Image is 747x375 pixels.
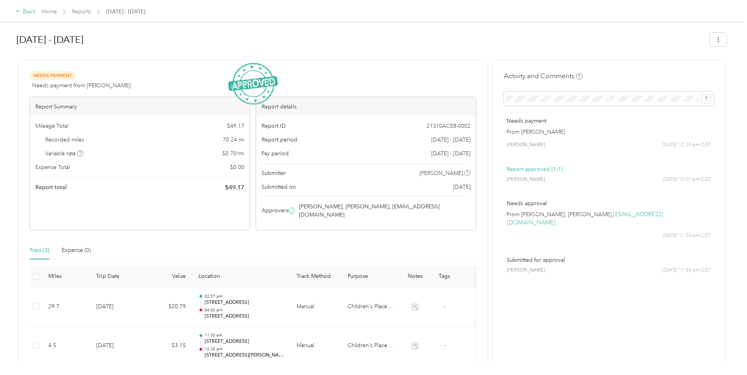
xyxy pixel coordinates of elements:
span: 21310ACE8-0002 [427,122,471,130]
div: Report Summary [30,97,250,116]
span: $ 49.17 [225,183,244,192]
span: [PERSON_NAME] [419,169,463,177]
span: Needs Payment [29,71,76,80]
span: $ 0.70 / mi [222,149,244,158]
td: 29.7 [42,287,90,327]
span: [DATE] 11:50 pm CDT [663,232,711,239]
p: Needs payment [507,117,711,125]
th: Value [145,266,192,287]
p: 12:20 pm [205,346,284,352]
span: Report ID [262,122,286,130]
span: Approvers [262,206,288,215]
p: [STREET_ADDRESS] [205,299,284,306]
td: Manual [290,287,341,327]
span: Expense Total [35,163,70,171]
td: Children's Place Association [341,326,400,366]
div: Back [16,7,36,17]
span: [PERSON_NAME], [PERSON_NAME], [EMAIL_ADDRESS][DOMAIN_NAME] [299,202,469,219]
span: [DATE] [453,183,471,191]
p: 02:57 pm [205,294,284,299]
td: $3.15 [145,326,192,366]
p: 11:30 am [205,333,284,338]
span: 70.24 mi [223,136,244,144]
th: Notes [400,266,430,287]
a: Reports [72,8,91,15]
span: [DATE] - [DATE] [431,149,471,158]
td: $20.79 [145,287,192,327]
div: Trips (3) [29,246,49,255]
span: Variable rate [45,149,84,158]
p: [STREET_ADDRESS][PERSON_NAME] [205,352,284,359]
span: - [444,303,445,310]
a: Home [42,8,57,15]
th: Tags [430,266,459,287]
span: Report total [35,183,67,191]
span: Recorded miles [45,136,84,144]
th: Miles [42,266,90,287]
span: [DATE] - [DATE] [431,136,471,144]
span: [DATE] 12:07 pm CDT [663,142,711,149]
span: Report period [262,136,297,144]
img: ApprovedStamp [228,63,278,105]
span: Mileage Total [35,122,68,130]
th: Purpose [341,266,400,287]
th: Trip Date [90,266,145,287]
p: 04:03 pm [205,307,284,313]
p: [STREET_ADDRESS] [205,338,284,345]
p: Report approved (1/1) [507,165,711,173]
a: [EMAIL_ADDRESS][DOMAIN_NAME] [507,211,663,226]
div: Expense (0) [62,246,91,255]
span: Pay period [262,149,289,158]
span: $ 0.00 [230,163,244,171]
span: [PERSON_NAME] [507,267,545,274]
td: Children's Place Association [341,287,400,327]
th: Location [192,266,290,287]
span: $ 49.17 [227,122,244,130]
p: Needs approval [507,199,711,208]
div: Report details [256,97,476,116]
span: [PERSON_NAME] [507,142,545,149]
iframe: Everlance-gr Chat Button Frame [703,331,747,375]
p: [STREET_ADDRESS] [205,313,284,320]
span: Submitted on [262,183,296,191]
span: [PERSON_NAME] [507,176,545,183]
span: [DATE] 12:07 pm CDT [663,176,711,183]
td: Manual [290,326,341,366]
td: [DATE] [90,326,145,366]
h4: Activity and Comments [504,71,582,81]
p: Submitted for approval [507,256,711,264]
p: From [PERSON_NAME] [507,128,711,136]
span: Needs payment from [PERSON_NAME] [32,81,130,90]
td: 4.5 [42,326,90,366]
th: Track Method [290,266,341,287]
span: Submitter [262,169,286,177]
td: [DATE] [90,287,145,327]
p: From [PERSON_NAME], [PERSON_NAME], [507,210,711,227]
span: [DATE] - [DATE] [106,7,145,16]
span: [DATE] 11:50 pm CDT [663,267,711,274]
h1: Sep 1 - 15, 2025 [16,30,705,49]
span: - [444,342,445,349]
